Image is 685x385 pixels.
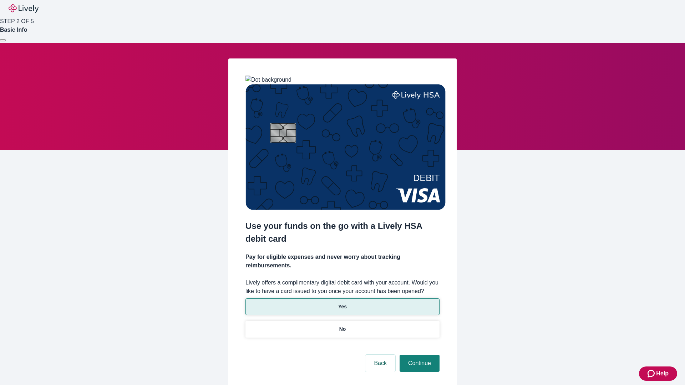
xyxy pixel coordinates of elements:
[245,321,440,338] button: No
[245,84,446,210] img: Debit card
[400,355,440,372] button: Continue
[365,355,395,372] button: Back
[338,303,347,310] p: Yes
[656,369,669,378] span: Help
[245,220,440,245] h2: Use your funds on the go with a Lively HSA debit card
[245,76,291,84] img: Dot background
[648,369,656,378] svg: Zendesk support icon
[9,4,39,13] img: Lively
[339,325,346,333] p: No
[245,253,440,270] h4: Pay for eligible expenses and never worry about tracking reimbursements.
[245,278,440,296] label: Lively offers a complimentary digital debit card with your account. Would you like to have a card...
[639,366,677,381] button: Zendesk support iconHelp
[245,298,440,315] button: Yes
